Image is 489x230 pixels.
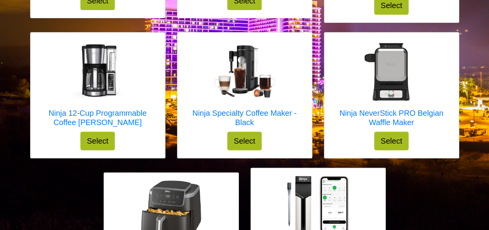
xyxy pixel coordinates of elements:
h5: Ninja Specialty Coffee Maker - Black [185,108,304,127]
a: Ninja Specialty Coffee Maker - Black Ninja Specialty Coffee Maker - Black [185,40,304,132]
img: Ninja Specialty Coffee Maker - Black [214,45,276,98]
img: Ninja 12-Cup Programmable Coffee Brewer [67,40,129,102]
img: Ninja NeverStick PRO Belgian Waffle Maker [361,40,423,102]
a: Ninja 12-Cup Programmable Coffee Brewer Ninja 12-Cup Programmable Coffee [PERSON_NAME] [38,40,157,132]
button: Select [227,132,262,150]
button: Select [374,132,409,150]
h5: Ninja 12-Cup Programmable Coffee [PERSON_NAME] [38,108,157,127]
a: Ninja NeverStick PRO Belgian Waffle Maker Ninja NeverStick PRO Belgian Waffle Maker [332,40,451,132]
h5: Ninja NeverStick PRO Belgian Waffle Maker [332,108,451,127]
button: Select [80,132,115,150]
